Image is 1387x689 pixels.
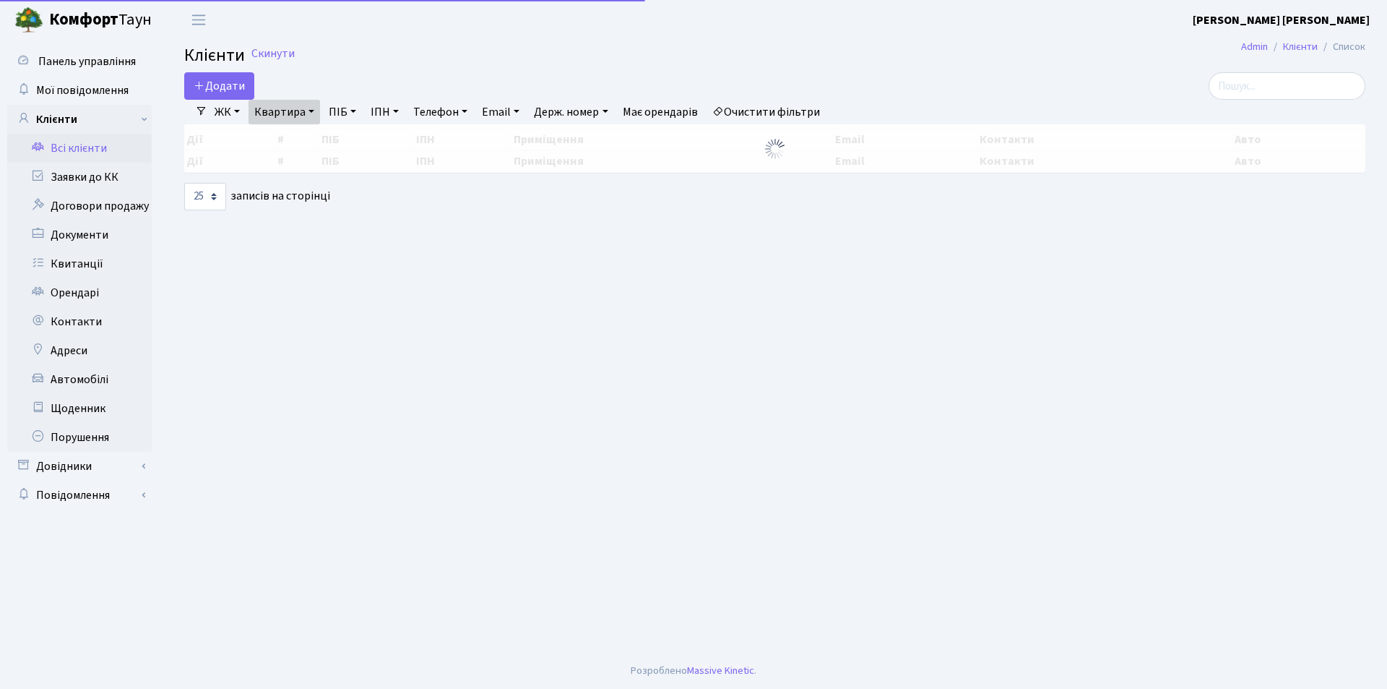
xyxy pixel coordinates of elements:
[1209,72,1365,100] input: Пошук...
[251,47,295,61] a: Скинути
[323,100,362,124] a: ПІБ
[194,78,245,94] span: Додати
[617,100,704,124] a: Має орендарів
[7,365,152,394] a: Автомобілі
[7,423,152,452] a: Порушення
[365,100,405,124] a: ІПН
[7,221,152,249] a: Документи
[1219,32,1387,62] nav: breadcrumb
[1241,39,1268,54] a: Admin
[707,100,826,124] a: Очистити фільтри
[407,100,473,124] a: Телефон
[49,8,152,33] span: Таун
[7,249,152,278] a: Квитанції
[181,8,217,32] button: Переключити навігацію
[7,452,152,481] a: Довідники
[184,183,226,210] select: записів на сторінці
[1318,39,1365,55] li: Список
[209,100,246,124] a: ЖК
[184,183,330,210] label: записів на сторінці
[1193,12,1370,29] a: [PERSON_NAME] [PERSON_NAME]
[528,100,613,124] a: Держ. номер
[14,6,43,35] img: logo.png
[764,137,787,161] img: Обробка...
[7,192,152,221] a: Договори продажу
[7,394,152,423] a: Щоденник
[184,72,254,100] a: Додати
[476,100,525,124] a: Email
[38,54,136,69] span: Панель управління
[7,105,152,134] a: Клієнти
[7,278,152,307] a: Орендарі
[7,163,152,192] a: Заявки до КК
[49,8,118,31] b: Комфорт
[36,82,129,98] span: Мої повідомлення
[1193,12,1370,28] b: [PERSON_NAME] [PERSON_NAME]
[7,134,152,163] a: Всі клієнти
[184,43,245,68] span: Клієнти
[249,100,320,124] a: Квартира
[7,481,152,510] a: Повідомлення
[687,663,754,678] a: Massive Kinetic
[7,47,152,76] a: Панель управління
[7,307,152,336] a: Контакти
[7,336,152,365] a: Адреси
[7,76,152,105] a: Мої повідомлення
[631,663,756,679] div: Розроблено .
[1283,39,1318,54] a: Клієнти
